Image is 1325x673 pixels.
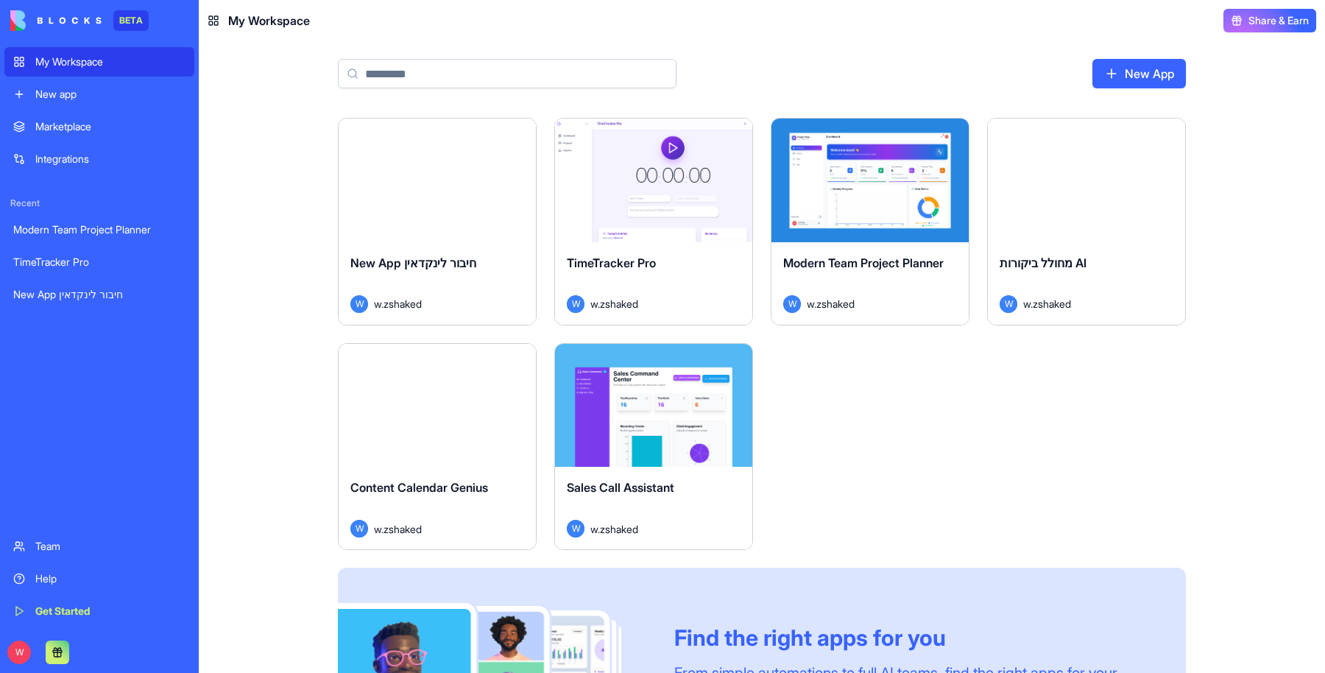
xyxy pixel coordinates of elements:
[1023,296,1071,311] span: w.zshaked
[4,247,194,277] a: TimeTracker Pro
[567,295,584,313] span: W
[4,596,194,626] a: Get Started
[1248,13,1309,28] span: Share & Earn
[1000,295,1017,313] span: W
[13,222,185,237] div: Modern Team Project Planner
[567,256,656,270] span: TimeTracker Pro
[7,641,31,664] span: W
[1000,256,1086,270] span: מחולל ביקורות AI
[35,119,185,134] div: Marketplace
[350,256,476,270] span: New App חיבור לינקדאין
[4,564,194,593] a: Help
[13,255,185,269] div: TimeTracker Pro
[10,10,102,31] img: logo
[338,343,537,551] a: Content Calendar GeniusWw.zshaked
[35,87,185,102] div: New app
[4,280,194,309] a: New App חיבור לינקדאין
[35,152,185,166] div: Integrations
[4,47,194,77] a: My Workspace
[567,520,584,538] span: W
[4,112,194,141] a: Marketplace
[783,256,944,270] span: Modern Team Project Planner
[228,12,310,29] span: My Workspace
[674,624,1151,651] div: Find the right apps for you
[350,480,488,495] span: Content Calendar Genius
[4,197,194,209] span: Recent
[554,343,753,551] a: Sales Call AssistantWw.zshaked
[35,571,185,586] div: Help
[374,296,422,311] span: w.zshaked
[807,296,855,311] span: w.zshaked
[13,287,185,302] div: New App חיבור לינקדאין
[10,10,149,31] a: BETA
[350,295,368,313] span: W
[35,539,185,554] div: Team
[771,118,969,325] a: Modern Team Project PlannerWw.zshaked
[113,10,149,31] div: BETA
[4,215,194,244] a: Modern Team Project Planner
[4,532,194,561] a: Team
[4,80,194,109] a: New app
[4,144,194,174] a: Integrations
[783,295,801,313] span: W
[567,480,674,495] span: Sales Call Assistant
[338,118,537,325] a: New App חיבור לינקדאיןWw.zshaked
[35,54,185,69] div: My Workspace
[1223,9,1316,32] button: Share & Earn
[35,604,185,619] div: Get Started
[374,521,422,537] span: w.zshaked
[1092,59,1186,88] a: New App
[590,296,638,311] span: w.zshaked
[554,118,753,325] a: TimeTracker ProWw.zshaked
[590,521,638,537] span: w.zshaked
[987,118,1186,325] a: מחולל ביקורות AIWw.zshaked
[350,520,368,538] span: W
